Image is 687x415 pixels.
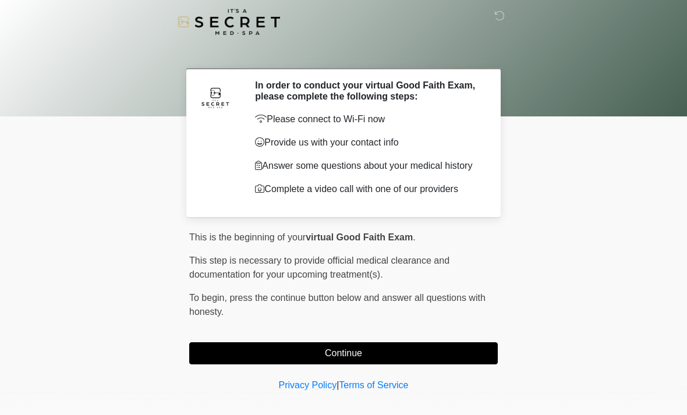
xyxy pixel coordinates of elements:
button: Continue [189,342,498,364]
span: To begin, [189,293,229,303]
p: Please connect to Wi-Fi now [255,112,480,126]
h1: ‎ ‎ [180,42,507,63]
img: Agent Avatar [198,80,233,115]
a: | [337,380,339,390]
p: Answer some questions about your medical history [255,159,480,173]
span: This is the beginning of your [189,232,306,242]
span: . [413,232,415,242]
a: Terms of Service [339,380,408,390]
p: Complete a video call with one of our providers [255,182,480,196]
img: It's A Secret Med Spa Logo [178,9,280,35]
span: press the continue button below and answer all questions with honesty. [189,293,486,317]
h2: In order to conduct your virtual Good Faith Exam, please complete the following steps: [255,80,480,102]
strong: virtual Good Faith Exam [306,232,413,242]
span: This step is necessary to provide official medical clearance and documentation for your upcoming ... [189,256,449,279]
a: Privacy Policy [279,380,337,390]
p: Provide us with your contact info [255,136,480,150]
